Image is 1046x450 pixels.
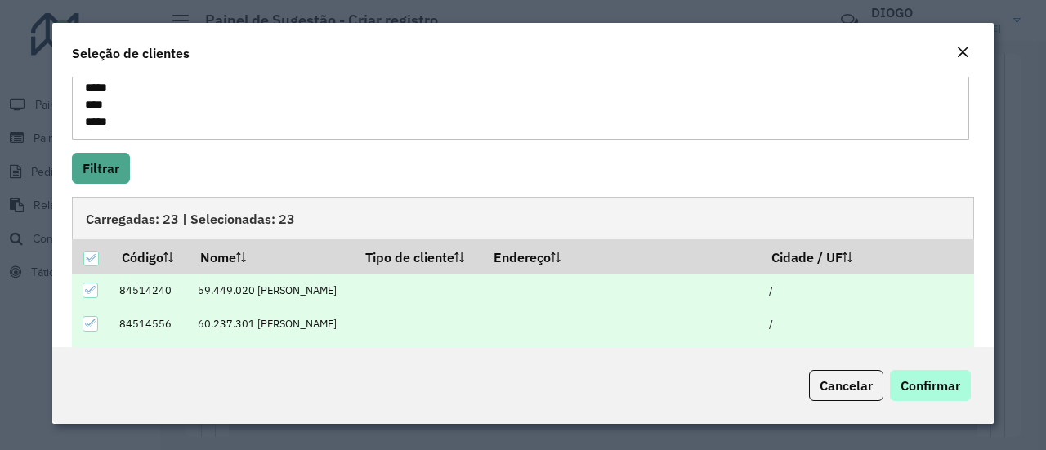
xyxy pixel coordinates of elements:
[110,274,189,308] td: 84514240
[820,377,873,394] span: Cancelar
[110,307,189,341] td: 84514556
[189,274,354,308] td: 59.449.020 [PERSON_NAME]
[482,341,760,374] td: [PERSON_NAME] BR 459
[72,43,190,63] h4: Seleção de clientes
[956,46,969,59] em: Fechar
[189,239,354,274] th: Nome
[760,239,973,274] th: Cidade / UF
[809,370,883,401] button: Cancelar
[354,341,482,374] td: 80 - Chopp/VIP
[760,274,973,308] td: /
[901,377,960,394] span: Confirmar
[110,239,189,274] th: Código
[760,341,973,374] td: POUSO ALEGRE / [GEOGRAPHIC_DATA]
[482,239,760,274] th: Endereço
[951,42,974,64] button: Close
[890,370,971,401] button: Confirmar
[189,307,354,341] td: 60.237.301 [PERSON_NAME]
[72,197,974,239] div: Carregadas: 23 | Selecionadas: 23
[72,153,130,184] button: Filtrar
[760,307,973,341] td: /
[110,341,189,374] td: 84501203
[189,341,354,374] td: BK BRASIL OPERACAO E
[354,239,482,274] th: Tipo de cliente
